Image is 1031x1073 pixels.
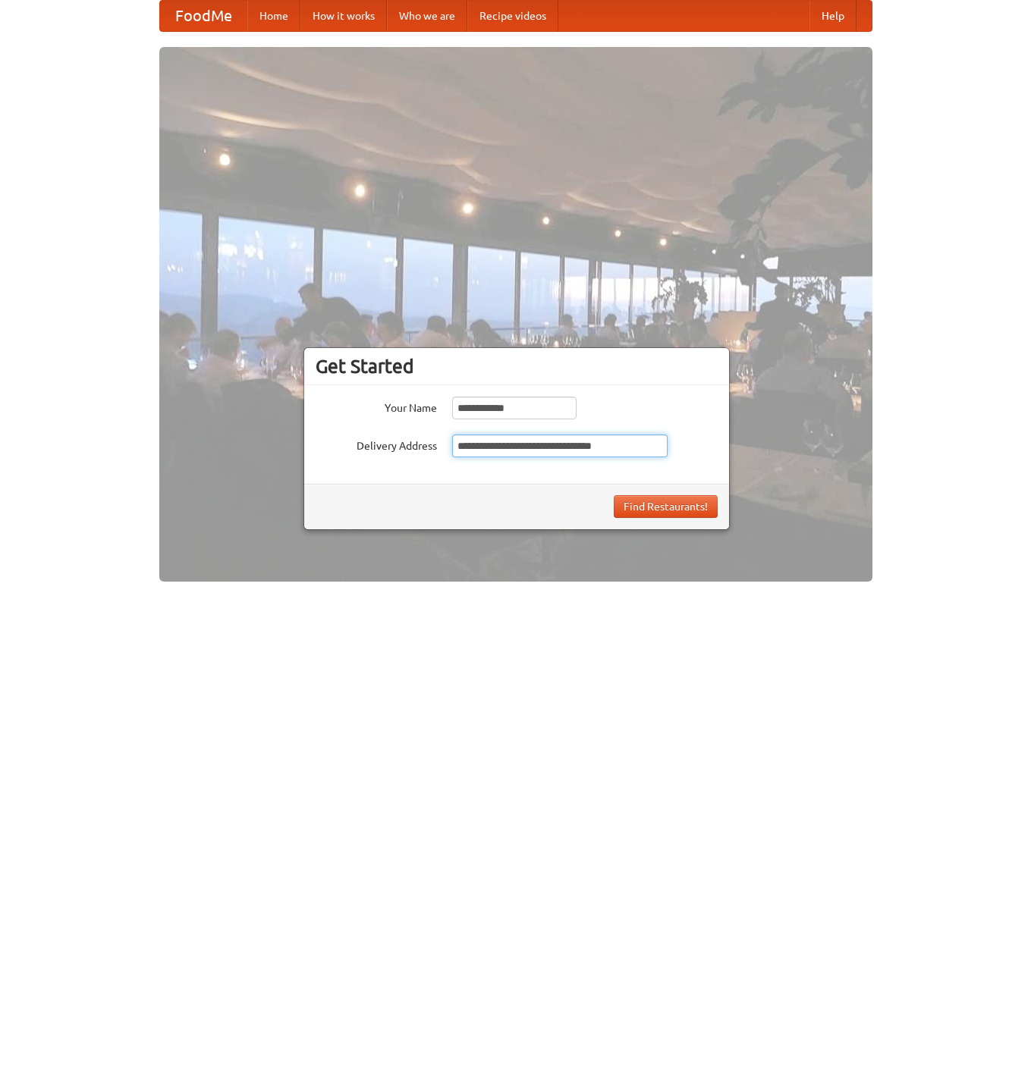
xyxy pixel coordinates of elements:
a: FoodMe [160,1,247,31]
a: Who we are [387,1,467,31]
a: Home [247,1,300,31]
label: Your Name [316,397,437,416]
button: Find Restaurants! [614,495,718,518]
label: Delivery Address [316,435,437,453]
a: How it works [300,1,387,31]
a: Help [809,1,857,31]
a: Recipe videos [467,1,558,31]
h3: Get Started [316,355,718,378]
